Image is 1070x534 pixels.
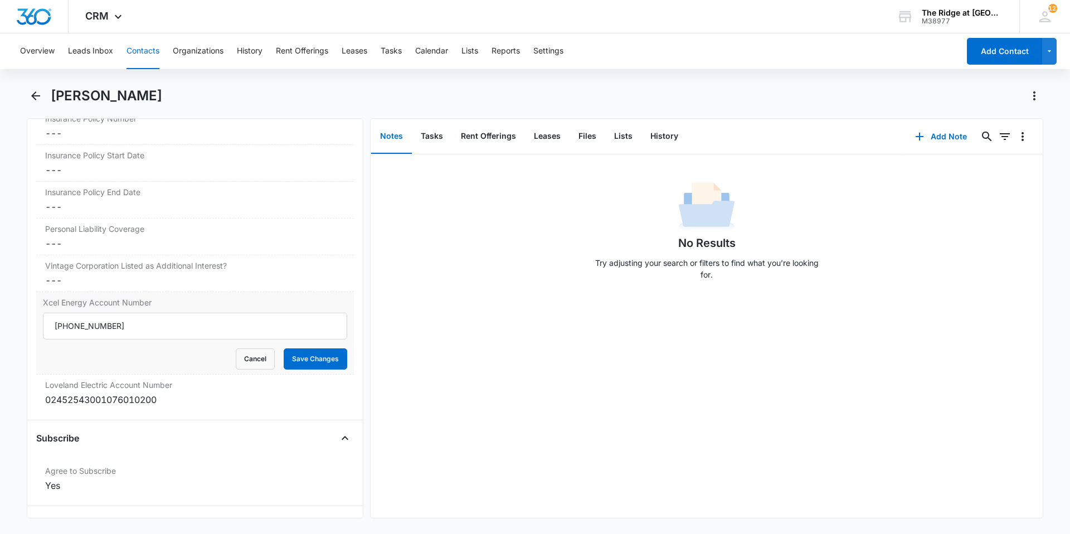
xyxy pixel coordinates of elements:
[381,33,402,69] button: Tasks
[27,87,44,105] button: Back
[45,465,345,477] label: Agree to Subscribe
[45,479,345,492] div: Yes
[45,113,345,124] label: Insurance Policy Number
[1048,4,1057,13] div: notifications count
[1048,4,1057,13] span: 121
[85,10,109,22] span: CRM
[342,33,367,69] button: Leases
[36,255,354,292] div: Vintage Corporation Listed as Additional Interest?---
[45,260,345,271] label: Vintage Corporation Listed as Additional Interest?
[127,33,159,69] button: Contacts
[679,179,735,235] img: No Data
[922,17,1003,25] div: account id
[641,119,687,154] button: History
[45,200,345,213] dd: ---
[605,119,641,154] button: Lists
[36,108,354,145] div: Insurance Policy Number---
[570,119,605,154] button: Files
[45,186,345,198] label: Insurance Policy End Date
[336,429,354,447] button: Close
[51,88,162,104] h1: [PERSON_NAME]
[415,33,448,69] button: Calendar
[68,33,113,69] button: Leads Inbox
[922,8,1003,17] div: account name
[525,119,570,154] button: Leases
[452,119,525,154] button: Rent Offerings
[978,128,996,145] button: Search...
[533,33,563,69] button: Settings
[904,123,978,150] button: Add Note
[1025,87,1043,105] button: Actions
[1014,128,1032,145] button: Overflow Menu
[461,33,478,69] button: Lists
[678,235,736,251] h1: No Results
[36,182,354,219] div: Insurance Policy End Date---
[412,119,452,154] button: Tasks
[45,163,345,177] dd: ---
[43,313,347,339] input: Xcel Energy Account Number
[45,237,345,250] dd: ---
[43,297,347,308] label: Xcel Energy Account Number
[45,393,345,406] div: 02452543001076010200
[36,219,354,255] div: Personal Liability Coverage---
[237,33,262,69] button: History
[45,149,345,161] label: Insurance Policy Start Date
[996,128,1014,145] button: Filters
[36,145,354,182] div: Insurance Policy Start Date---
[284,348,347,370] button: Save Changes
[36,460,354,497] div: Agree to SubscribeYes
[276,33,328,69] button: Rent Offerings
[45,223,345,235] label: Personal Liability Coverage
[20,33,55,69] button: Overview
[492,33,520,69] button: Reports
[45,127,345,140] dd: ---
[45,274,345,287] dd: ---
[371,119,412,154] button: Notes
[967,38,1042,65] button: Add Contact
[236,348,275,370] button: Cancel
[590,257,824,280] p: Try adjusting your search or filters to find what you’re looking for.
[36,431,79,445] h4: Subscribe
[173,33,223,69] button: Organizations
[45,379,345,391] label: Loveland Electric Account Number
[36,375,354,411] div: Loveland Electric Account Number02452543001076010200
